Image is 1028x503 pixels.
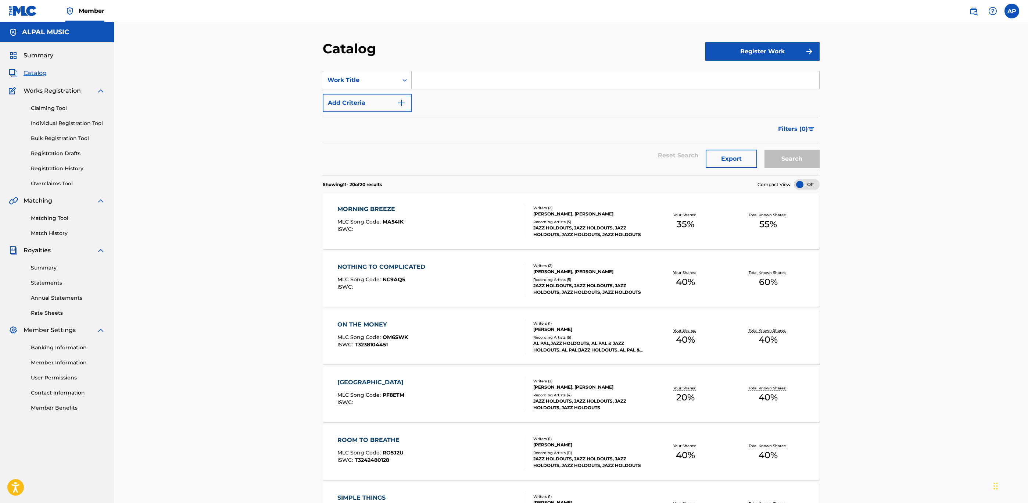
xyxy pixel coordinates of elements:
[676,391,695,404] span: 20 %
[759,218,777,231] span: 55 %
[31,165,105,172] a: Registration History
[31,279,105,287] a: Statements
[749,328,788,333] p: Total Known Shares:
[966,4,981,18] a: Public Search
[533,277,644,282] div: Recording Artists ( 5 )
[988,7,997,15] img: help
[677,218,694,231] span: 35 %
[676,275,695,289] span: 40 %
[533,494,644,499] div: Writers ( 1 )
[337,320,408,329] div: ON THE MONEY
[337,226,355,232] span: ISWC :
[985,4,1000,18] div: Help
[24,86,81,95] span: Works Registration
[31,119,105,127] a: Individual Registration Tool
[533,392,644,398] div: Recording Artists ( 4 )
[757,181,791,188] span: Compact View
[1004,4,1019,18] div: User Menu
[337,399,355,406] span: ISWC :
[759,275,778,289] span: 60 %
[337,449,383,456] span: MLC Song Code :
[533,378,644,384] div: Writers ( 2 )
[31,180,105,188] a: Overclaims Tool
[673,385,698,391] p: Your Shares:
[533,442,644,448] div: [PERSON_NAME]
[355,457,389,463] span: T3242480128
[96,326,105,335] img: expand
[533,340,644,353] div: AL PAL,JAZZ HOLDOUTS, AL PAL & JAZZ HOLDOUTS, AL PAL|JAZZ HOLDOUTS, AL PAL & JAZZ HOLDOUTS, AL PAL
[749,270,788,275] p: Total Known Shares:
[676,449,695,462] span: 40 %
[323,251,820,307] a: NOTHING TO COMPLICATEDMLC Song Code:NC9AQ5ISWC:Writers (2)[PERSON_NAME], [PERSON_NAME]Recording A...
[31,264,105,272] a: Summary
[31,374,105,382] a: User Permissions
[323,40,380,57] h2: Catalog
[323,425,820,480] a: ROOM TO BREATHEMLC Song Code:RO5J2UISWC:T3242480128Writers (1)[PERSON_NAME]Recording Artists (11)...
[9,86,18,95] img: Works Registration
[337,341,355,348] span: ISWC :
[533,263,644,268] div: Writers ( 2 )
[533,450,644,456] div: Recording Artists ( 11 )
[759,333,778,346] span: 40 %
[533,225,644,238] div: JAZZ HOLDOUTS, JAZZ HOLDOUTS, JAZZ HOLDOUTS, JAZZ HOLDOUTS, JAZZ HOLDOUTS
[24,196,52,205] span: Matching
[337,493,404,502] div: SIMPLE THINGS
[323,309,820,364] a: ON THE MONEYMLC Song Code:OM6SWKISWC:T3238104451Writers (1)[PERSON_NAME]Recording Artists (5)AL P...
[79,7,104,15] span: Member
[749,443,788,449] p: Total Known Shares:
[533,268,644,275] div: [PERSON_NAME], [PERSON_NAME]
[337,218,383,225] span: MLC Song Code :
[355,341,388,348] span: T3238104451
[533,321,644,326] div: Writers ( 1 )
[31,294,105,302] a: Annual Statements
[337,205,404,214] div: MORNING BREEZE
[337,457,355,463] span: ISWC :
[24,51,53,60] span: Summary
[383,276,405,283] span: NC9AQ5
[533,219,644,225] div: Recording Artists ( 5 )
[323,94,412,112] button: Add Criteria
[9,51,18,60] img: Summary
[808,127,814,131] img: filter
[533,456,644,469] div: JAZZ HOLDOUTS, JAZZ HOLDOUTS, JAZZ HOLDOUTS, JAZZ HOLDOUTS, JAZZ HOLDOUTS
[96,196,105,205] img: expand
[31,135,105,142] a: Bulk Registration Tool
[327,76,394,85] div: Work Title
[337,276,383,283] span: MLC Song Code :
[337,392,383,398] span: MLC Song Code :
[9,326,18,335] img: Member Settings
[323,367,820,422] a: [GEOGRAPHIC_DATA]MLC Song Code:PF8ETMISWC:Writers (2)[PERSON_NAME], [PERSON_NAME]Recording Artist...
[383,334,408,340] span: OM6SWK
[533,282,644,296] div: JAZZ HOLDOUTS, JAZZ HOLDOUTS, JAZZ HOLDOUTS, JAZZ HOLDOUTS, JAZZ HOLDOUTS
[383,392,404,398] span: PF8ETM
[96,86,105,95] img: expand
[31,344,105,352] a: Banking Information
[31,359,105,367] a: Member Information
[676,333,695,346] span: 40 %
[749,385,788,391] p: Total Known Shares:
[991,468,1028,503] div: Chat Widget
[9,246,18,255] img: Royalties
[337,334,383,340] span: MLC Song Code :
[31,389,105,397] a: Contact Information
[383,218,404,225] span: MA54IK
[705,42,820,61] button: Register Work
[24,246,51,255] span: Royalties
[673,328,698,333] p: Your Shares:
[774,120,820,138] button: Filters (0)
[397,99,406,107] img: 9d2ae6d4665cec9f34b9.svg
[31,229,105,237] a: Match History
[673,212,698,218] p: Your Shares:
[1007,355,1028,414] iframe: Resource Center
[749,212,788,218] p: Total Known Shares:
[993,475,998,497] div: Drag
[533,326,644,333] div: [PERSON_NAME]
[337,378,407,387] div: [GEOGRAPHIC_DATA]
[24,69,47,78] span: Catalog
[759,391,778,404] span: 40 %
[96,246,105,255] img: expand
[31,404,105,412] a: Member Benefits
[533,211,644,217] div: [PERSON_NAME], [PERSON_NAME]
[969,7,978,15] img: search
[533,436,644,442] div: Writers ( 1 )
